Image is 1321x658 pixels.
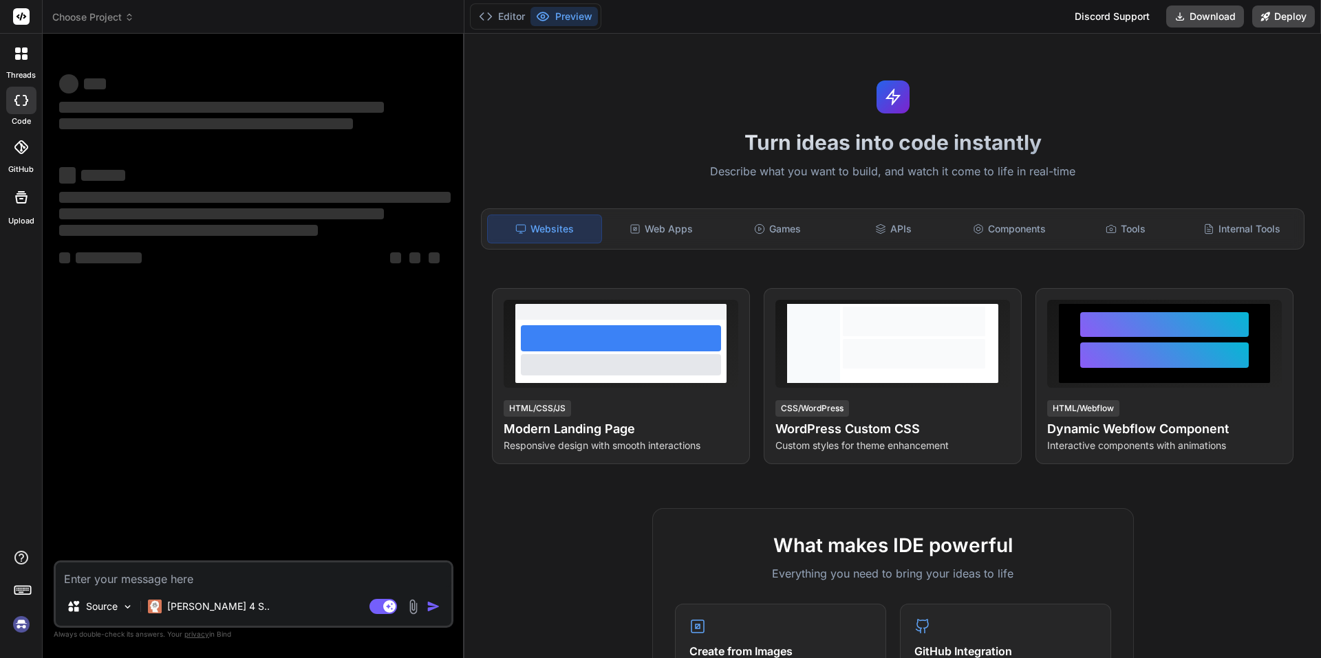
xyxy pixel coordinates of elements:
span: ‌ [84,78,106,89]
p: Source [86,600,118,613]
span: ‌ [59,225,318,236]
div: Tools [1069,215,1183,243]
span: ‌ [59,167,76,184]
h4: Dynamic Webflow Component [1047,419,1282,439]
div: HTML/CSS/JS [504,400,571,417]
p: Everything you need to bring your ideas to life [675,565,1111,582]
div: HTML/Webflow [1047,400,1119,417]
span: ‌ [59,102,384,113]
span: ‌ [59,192,451,203]
img: Pick Models [122,601,133,613]
label: threads [6,69,36,81]
span: ‌ [59,118,353,129]
p: [PERSON_NAME] 4 S.. [167,600,270,613]
img: icon [427,600,440,613]
h1: Turn ideas into code instantly [473,130,1313,155]
div: Games [721,215,835,243]
button: Deploy [1252,6,1315,28]
span: ‌ [429,252,440,263]
button: Preview [530,7,598,26]
div: CSS/WordPress [775,400,849,417]
div: APIs [837,215,950,243]
label: code [12,116,31,127]
h2: What makes IDE powerful [675,531,1111,560]
div: Discord Support [1066,6,1158,28]
div: Websites [487,215,602,243]
p: Responsive design with smooth interactions [504,439,738,452]
p: Describe what you want to build, and watch it come to life in real-time [473,163,1313,181]
label: GitHub [8,164,34,175]
span: ‌ [409,252,420,263]
label: Upload [8,215,34,227]
div: Web Apps [605,215,718,243]
span: ‌ [59,208,384,219]
span: ‌ [81,170,125,181]
button: Editor [473,7,530,26]
div: Components [953,215,1066,243]
p: Custom styles for theme enhancement [775,439,1010,452]
img: Claude 4 Sonnet [148,600,162,613]
span: ‌ [76,252,142,263]
h4: Modern Landing Page [504,419,738,439]
img: signin [10,613,33,636]
span: ‌ [59,252,70,263]
span: Choose Project [52,10,134,24]
p: Always double-check its answers. Your in Bind [54,628,453,641]
img: attachment [405,599,421,615]
p: Interactive components with animations [1047,439,1282,452]
h4: WordPress Custom CSS [775,419,1010,439]
span: privacy [184,630,209,638]
span: ‌ [390,252,401,263]
div: Internal Tools [1185,215,1298,243]
span: ‌ [59,74,78,94]
button: Download [1166,6,1244,28]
